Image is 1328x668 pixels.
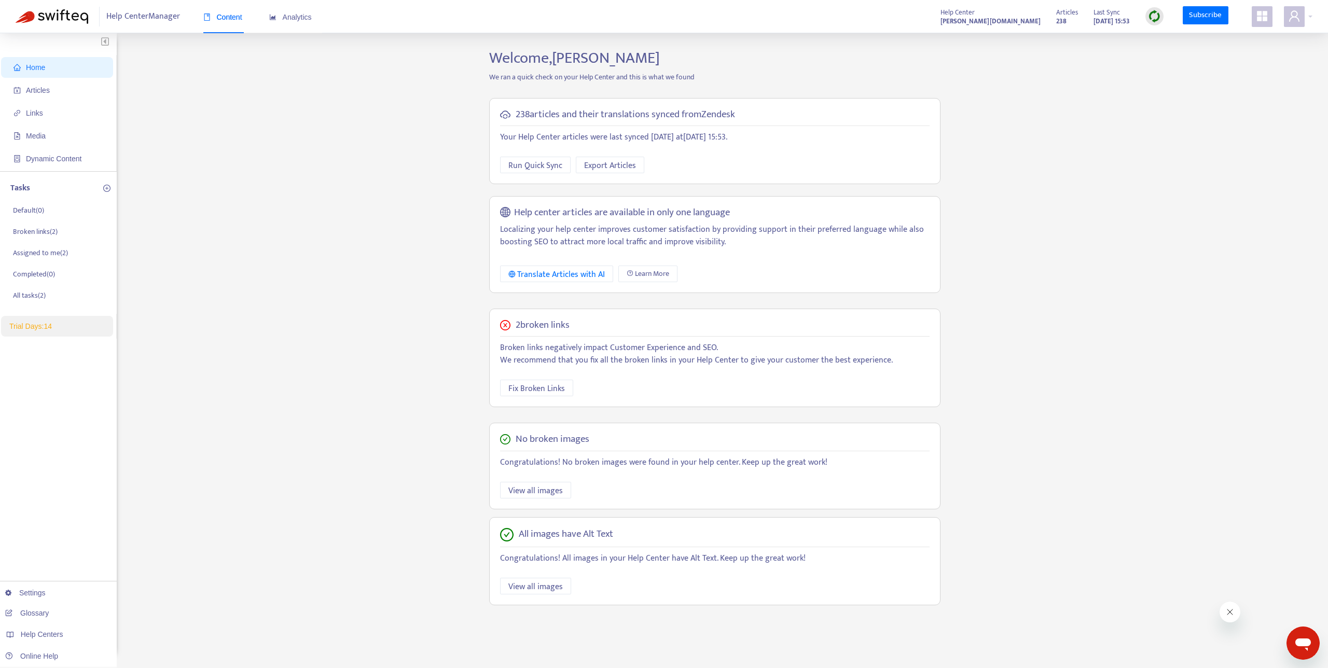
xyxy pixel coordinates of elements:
[5,589,46,597] a: Settings
[1094,7,1120,18] span: Last Sync
[618,266,677,282] a: Learn More
[26,63,45,72] span: Home
[1148,10,1161,23] img: sync.dc5367851b00ba804db3.png
[203,13,211,21] span: book
[16,9,88,24] img: Swifteq
[500,528,514,541] span: check-circle
[13,87,21,94] span: account-book
[26,155,81,163] span: Dynamic Content
[500,157,571,173] button: Run Quick Sync
[203,13,242,21] span: Content
[9,322,52,330] span: Trial Days: 14
[500,342,930,367] p: Broken links negatively impact Customer Experience and SEO. We recommend that you fix all the bro...
[1183,6,1228,25] a: Subscribe
[516,109,735,121] h5: 238 articles and their translations synced from Zendesk
[26,86,50,94] span: Articles
[13,247,68,258] p: Assigned to me ( 2 )
[26,109,43,117] span: Links
[500,552,930,565] p: Congratulations! All images in your Help Center have Alt Text. Keep up the great work!
[106,7,180,26] span: Help Center Manager
[940,7,975,18] span: Help Center
[500,266,614,282] button: Translate Articles with AI
[940,15,1041,27] a: [PERSON_NAME][DOMAIN_NAME]
[103,185,110,192] span: plus-circle
[584,159,636,172] span: Export Articles
[13,64,21,71] span: home
[500,109,510,120] span: cloud-sync
[269,13,312,21] span: Analytics
[1094,16,1130,27] strong: [DATE] 15:53
[508,268,605,281] div: Translate Articles with AI
[21,630,63,638] span: Help Centers
[13,269,55,280] p: Completed ( 0 )
[635,268,669,280] span: Learn More
[500,456,930,469] p: Congratulations! No broken images were found in your help center. Keep up the great work!
[508,382,565,395] span: Fix Broken Links
[500,320,510,330] span: close-circle
[269,13,276,21] span: area-chart
[1256,10,1268,22] span: appstore
[519,528,613,540] h5: All images have Alt Text
[500,380,573,396] button: Fix Broken Links
[13,132,21,140] span: file-image
[1056,7,1078,18] span: Articles
[6,7,75,16] span: Hi. Need any help?
[514,207,730,219] h5: Help center articles are available in only one language
[516,319,570,331] h5: 2 broken links
[508,159,562,172] span: Run Quick Sync
[1286,627,1320,660] iframe: Button to launch messaging window
[500,224,930,248] p: Localizing your help center improves customer satisfaction by providing support in their preferre...
[26,132,46,140] span: Media
[508,484,563,497] span: View all images
[5,609,49,617] a: Glossary
[500,434,510,444] span: check-circle
[500,207,510,219] span: global
[500,578,571,594] button: View all images
[500,482,571,498] button: View all images
[13,109,21,117] span: link
[13,155,21,162] span: container
[508,580,563,593] span: View all images
[1056,16,1067,27] strong: 238
[5,652,58,660] a: Online Help
[940,16,1041,27] strong: [PERSON_NAME][DOMAIN_NAME]
[1288,10,1301,22] span: user
[516,434,589,446] h5: No broken images
[489,45,660,71] span: Welcome, [PERSON_NAME]
[10,182,30,194] p: Tasks
[13,290,46,301] p: All tasks ( 2 )
[13,205,44,216] p: Default ( 0 )
[576,157,644,173] button: Export Articles
[481,72,948,82] p: We ran a quick check on your Help Center and this is what we found
[13,226,58,237] p: Broken links ( 2 )
[500,131,930,144] p: Your Help Center articles were last synced [DATE] at [DATE] 15:53 .
[1220,602,1240,622] iframe: Close message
